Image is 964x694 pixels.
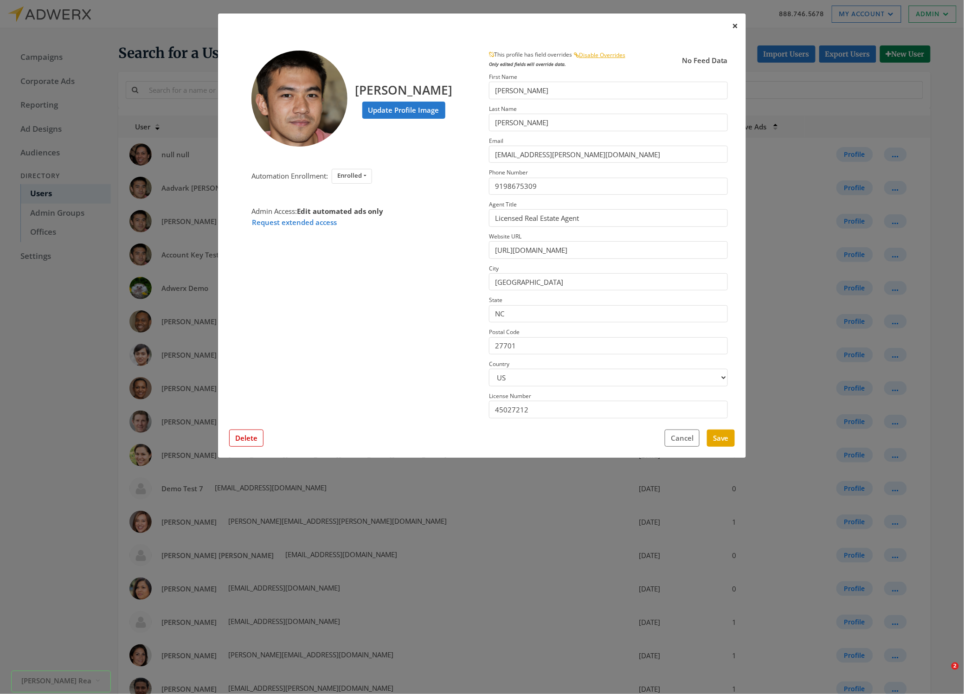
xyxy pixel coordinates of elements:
small: Agent Title [489,200,517,208]
input: City [489,273,728,290]
span: This profile has field overrides [489,47,573,58]
input: Website URL [489,241,728,258]
small: City [489,264,499,272]
small: Last Name [489,105,517,113]
img: Aaron Campbell profile [251,51,347,147]
iframe: Intercom live chat [932,662,955,685]
span: [PERSON_NAME] Realty [22,676,91,687]
small: License Number [489,392,531,400]
button: Disable Overrides [573,51,626,60]
small: State [489,296,502,304]
small: Website URL [489,232,521,240]
small: Postal Code [489,328,520,336]
span: Admin Access: [251,206,383,216]
small: Country [489,360,509,368]
span: Only edited fields will override data. [489,61,566,67]
span: Automation Enrollment: [251,171,328,180]
small: First Name [489,73,517,81]
input: First Name [489,82,728,99]
button: Delete [229,430,263,447]
h3: [PERSON_NAME] [355,75,452,98]
input: Phone Number [489,178,728,195]
small: Email [489,137,503,145]
span: 2 [951,662,959,670]
button: [PERSON_NAME] Realty [11,671,111,693]
button: Enrolled [332,169,372,183]
input: License Number [489,401,728,418]
input: Last Name [489,114,728,131]
button: Request extended access [251,217,337,228]
input: Postal Code [489,337,728,354]
select: Country [489,369,728,386]
button: Save [707,430,735,447]
button: No Feed Data [682,51,728,71]
strong: Edit automated ads only [297,206,383,216]
input: State [489,305,728,322]
input: Agent Title [489,209,728,226]
small: Phone Number [489,168,528,176]
button: Cancel [665,430,700,447]
span: × [733,19,739,33]
label: Update Profile Image [362,102,445,119]
button: Close [725,13,746,39]
input: Email [489,146,728,163]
